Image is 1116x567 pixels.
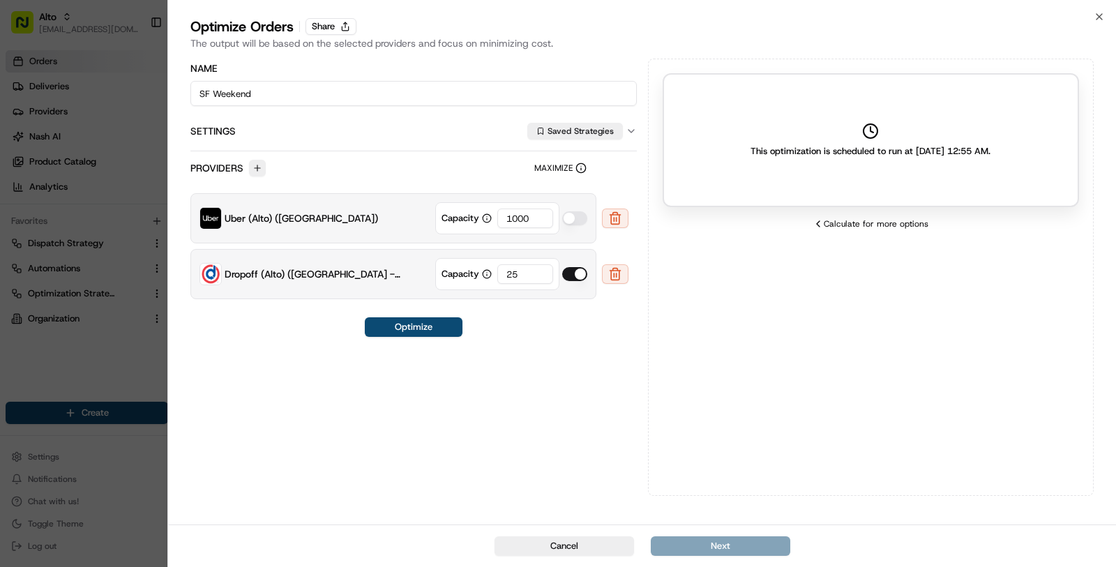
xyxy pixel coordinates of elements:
[14,312,25,324] div: 📗
[29,133,54,158] img: 8016278978528_b943e370aa5ada12b00a_72.png
[43,253,113,264] span: [PERSON_NAME]
[200,208,221,229] img: Uber Alto temp SEA
[495,536,634,556] button: Cancel
[663,218,1080,229] div: Calculate for more options
[497,209,553,228] input: Enter Capacity
[14,181,89,192] div: Past conversations
[118,312,129,324] div: 💻
[190,61,218,75] label: Name
[14,13,42,41] img: Nash
[98,345,169,356] a: Powered byPylon
[14,240,36,262] img: Masood Aslam
[190,17,294,36] div: Optimize Orders
[190,124,525,138] label: Settings
[190,161,243,175] label: Providers
[112,305,229,331] a: 💻API Documentation
[216,178,254,195] button: See all
[14,202,36,225] img: Brigitte Vinadas
[442,268,492,280] label: Capacity
[190,112,637,151] button: SettingsSaved Strategies
[527,123,623,139] button: Saved Strategies
[190,81,637,106] input: Label (optional)
[43,216,113,227] span: [PERSON_NAME]
[28,216,39,227] img: 1736555255976-a54dd68f-1ca7-489b-9aae-adbdc363a1c4
[199,207,378,229] button: Uber Alto temp SEAUber (Alto) ([GEOGRAPHIC_DATA])
[139,345,169,356] span: Pylon
[8,305,112,331] a: 📗Knowledge Base
[751,145,990,158] h2: This optimization is scheduled to run at [DATE] 12:55 AM.
[28,311,107,325] span: Knowledge Base
[306,18,356,35] button: Share
[123,253,152,264] span: [DATE]
[225,267,430,281] span: Dropoff (Alto) ([GEOGRAPHIC_DATA] - weekend 2pm)
[36,89,230,104] input: Clear
[497,264,553,284] input: Enter Capacity
[123,216,152,227] span: [DATE]
[14,55,254,77] p: Welcome 👋
[116,253,121,264] span: •
[237,137,254,153] button: Start new chat
[132,311,224,325] span: API Documentation
[200,264,221,285] img: Seattle - weekend 2pm
[63,133,229,146] div: Start new chat
[482,213,492,223] button: Capacity
[365,317,462,337] button: Optimize
[225,211,378,225] span: Uber (Alto) ([GEOGRAPHIC_DATA])
[63,146,192,158] div: We're available if you need us!
[442,212,492,225] label: Capacity
[534,162,587,174] label: Maximize
[14,133,39,158] img: 1736555255976-a54dd68f-1ca7-489b-9aae-adbdc363a1c4
[482,269,492,279] button: Capacity
[116,216,121,227] span: •
[190,36,1094,50] div: The output will be based on the selected providers and focus on minimizing cost.
[199,263,430,285] button: Seattle - weekend 2pmDropoff (Alto) ([GEOGRAPHIC_DATA] - weekend 2pm)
